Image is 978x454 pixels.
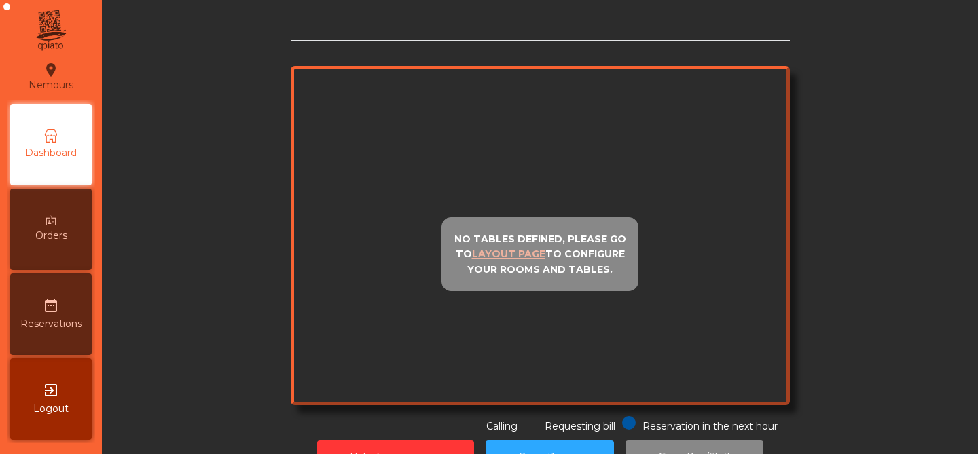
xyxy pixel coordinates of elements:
[448,231,632,278] p: No tables defined, please go to to configure your rooms and tables.
[642,420,778,432] span: Reservation in the next hour
[20,317,82,331] span: Reservations
[29,60,73,94] div: Nemours
[43,62,59,78] i: location_on
[486,420,518,432] span: Calling
[34,7,67,54] img: qpiato
[43,297,59,314] i: date_range
[43,382,59,398] i: exit_to_app
[35,229,67,243] span: Orders
[33,402,69,416] span: Logout
[545,420,615,432] span: Requesting bill
[25,146,77,160] span: Dashboard
[472,248,545,260] u: layout page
